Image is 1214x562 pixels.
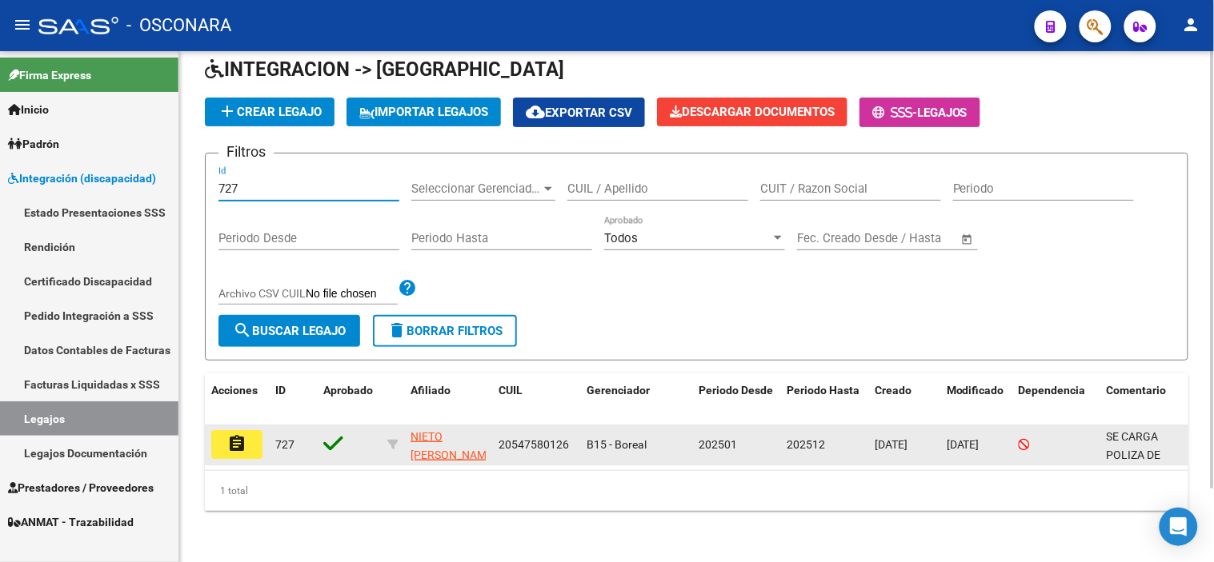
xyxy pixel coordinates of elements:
span: [DATE] [947,438,980,451]
mat-icon: add [218,102,237,121]
span: Firma Express [8,66,91,84]
span: INTEGRACION -> [GEOGRAPHIC_DATA] [205,58,564,81]
span: Padrón [8,135,59,153]
span: 202501 [699,438,737,451]
mat-icon: delete [387,321,407,340]
span: Legajos [917,106,968,120]
span: ANMAT - Trazabilidad [8,513,134,531]
datatable-header-cell: Periodo Desde [692,373,780,426]
span: ID [275,384,286,397]
span: Archivo CSV CUIL [218,287,306,300]
button: Descargar Documentos [657,98,847,126]
mat-icon: cloud_download [526,102,545,122]
datatable-header-cell: Aprobado [317,373,381,426]
span: Todos [604,231,638,245]
datatable-header-cell: Creado [868,373,940,426]
input: Fecha fin [876,231,954,245]
span: [DATE] [875,438,907,451]
span: - OSCONARA [126,8,231,43]
span: Prestadores / Proveedores [8,479,154,496]
span: Modificado [947,384,1004,397]
datatable-header-cell: Periodo Hasta [780,373,868,426]
datatable-header-cell: Gerenciador [580,373,692,426]
span: Buscar Legajo [233,324,346,338]
button: Crear Legajo [205,98,335,126]
input: Archivo CSV CUIL [306,287,398,301]
mat-icon: search [233,321,252,340]
span: 20547580126 [499,438,569,451]
span: Acciones [211,384,258,397]
span: Afiliado [411,384,451,397]
datatable-header-cell: Comentario [1100,373,1196,426]
datatable-header-cell: Afiliado [404,373,492,426]
span: Borrar Filtros [387,324,503,338]
div: Open Intercom Messenger [1160,508,1198,546]
span: Exportar CSV [526,106,632,120]
span: Periodo Desde [699,384,773,397]
input: Fecha inicio [797,231,862,245]
span: Seleccionar Gerenciador [411,181,541,196]
datatable-header-cell: Modificado [940,373,1012,426]
span: 727 [275,438,294,451]
span: Gerenciador [587,384,650,397]
datatable-header-cell: Acciones [205,373,269,426]
span: Comentario [1107,384,1167,397]
span: Periodo Hasta [787,384,859,397]
span: 202512 [787,438,825,451]
span: Creado [875,384,912,397]
button: Exportar CSV [513,98,645,127]
span: Integración (discapacidad) [8,169,156,187]
mat-icon: menu [13,15,32,34]
button: -Legajos [859,98,980,127]
button: Open calendar [959,230,977,249]
span: Aprobado [323,384,373,397]
datatable-header-cell: Dependencia [1012,373,1100,426]
span: CUIL [499,384,523,397]
span: Inicio [8,101,49,118]
datatable-header-cell: ID [269,373,317,426]
button: Buscar Legajo [218,315,360,347]
span: Crear Legajo [218,105,322,119]
div: / / / / / / [205,4,1188,511]
mat-icon: assignment [227,434,246,453]
span: IMPORTAR LEGAJOS [359,105,488,119]
span: Dependencia [1019,384,1086,397]
datatable-header-cell: CUIL [492,373,580,426]
h3: Filtros [218,141,274,163]
span: B15 - Boreal [587,438,647,451]
mat-icon: help [398,278,417,297]
mat-icon: person [1182,15,1201,34]
button: IMPORTAR LEGAJOS [347,98,501,126]
span: NIETO [PERSON_NAME] [411,430,496,461]
span: - [872,106,917,120]
button: Borrar Filtros [373,315,517,347]
div: 1 total [205,471,1188,511]
span: Descargar Documentos [670,105,835,119]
